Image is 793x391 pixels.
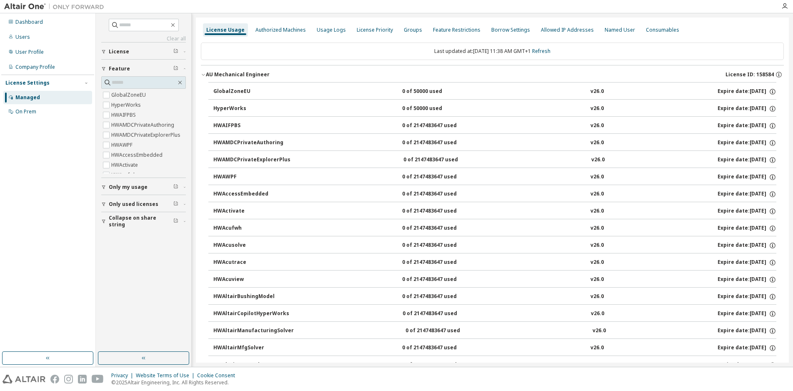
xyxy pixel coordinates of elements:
[590,105,604,113] div: v26.0
[718,105,776,113] div: Expire date: [DATE]
[357,27,393,33] div: License Priority
[718,293,776,301] div: Expire date: [DATE]
[4,3,108,11] img: Altair One
[111,90,148,100] label: GlobalZoneEU
[402,139,477,147] div: 0 of 2147483647 used
[173,48,178,55] span: Clear filter
[402,105,477,113] div: 0 of 50000 used
[402,190,477,198] div: 0 of 2147483647 used
[213,310,289,318] div: HWAltairCopilotHyperWorks
[213,151,776,169] button: HWAMDCPrivateExplorerPlus0 of 2147483647 usedv26.0Expire date:[DATE]
[109,201,158,208] span: Only used licenses
[111,120,176,130] label: HWAMDCPrivateAuthoring
[590,122,604,130] div: v26.0
[532,48,550,55] a: Refresh
[213,253,776,272] button: HWAcutrace0 of 2147483647 usedv26.0Expire date:[DATE]
[109,65,130,72] span: Feature
[213,134,776,152] button: HWAMDCPrivateAuthoring0 of 2147483647 usedv26.0Expire date:[DATE]
[109,184,148,190] span: Only my usage
[213,322,776,340] button: HWAltairManufacturingSolver0 of 2147483647 usedv26.0Expire date:[DATE]
[541,27,594,33] div: Allowed IP Addresses
[15,34,30,40] div: Users
[213,259,288,266] div: HWAcutrace
[111,110,138,120] label: HWAIFPBS
[718,88,776,95] div: Expire date: [DATE]
[111,170,138,180] label: HWAcufwh
[78,375,87,383] img: linkedin.svg
[255,27,306,33] div: Authorized Machines
[213,242,288,249] div: HWAcusolve
[213,356,776,374] button: HWAltairOneDesktop0 of 2147483647 usedv26.0Expire date:[DATE]
[201,65,784,84] button: AU Mechanical EngineerLicense ID: 158584
[718,361,776,369] div: Expire date: [DATE]
[5,80,50,86] div: License Settings
[605,27,635,33] div: Named User
[201,43,784,60] div: Last updated at: [DATE] 11:38 AM GMT+1
[402,88,477,95] div: 0 of 50000 used
[136,372,197,379] div: Website Terms of Use
[173,184,178,190] span: Clear filter
[15,64,55,70] div: Company Profile
[718,310,776,318] div: Expire date: [DATE]
[404,27,422,33] div: Groups
[213,219,776,238] button: HWAcufwh0 of 2147483647 usedv26.0Expire date:[DATE]
[718,156,776,164] div: Expire date: [DATE]
[213,122,288,130] div: HWAIFPBS
[403,156,478,164] div: 0 of 2147483647 used
[403,310,478,318] div: 0 of 2147483647 used
[402,122,477,130] div: 0 of 2147483647 used
[590,242,604,249] div: v26.0
[402,173,477,181] div: 0 of 2147483647 used
[718,173,776,181] div: Expire date: [DATE]
[111,160,140,170] label: HWActivate
[109,48,129,55] span: License
[718,225,776,232] div: Expire date: [DATE]
[591,156,605,164] div: v26.0
[101,35,186,42] a: Clear all
[590,293,604,301] div: v26.0
[213,105,288,113] div: HyperWorks
[206,27,245,33] div: License Usage
[213,344,288,352] div: HWAltairMfgSolver
[646,27,679,33] div: Consumables
[433,27,480,33] div: Feature Restrictions
[109,215,173,228] span: Collapse on share string
[111,100,143,110] label: HyperWorks
[718,122,776,130] div: Expire date: [DATE]
[718,327,776,335] div: Expire date: [DATE]
[197,372,240,379] div: Cookie Consent
[15,19,43,25] div: Dashboard
[92,375,104,383] img: youtube.svg
[402,361,477,369] div: 0 of 2147483647 used
[213,293,288,301] div: HWAltairBushingModel
[402,344,477,352] div: 0 of 2147483647 used
[101,195,186,213] button: Only used licenses
[213,327,294,335] div: HWAltairManufacturingSolver
[101,43,186,61] button: License
[213,288,776,306] button: HWAltairBushingModel0 of 2147483647 usedv26.0Expire date:[DATE]
[590,276,604,283] div: v26.0
[590,259,604,266] div: v26.0
[213,208,288,215] div: HWActivate
[590,190,604,198] div: v26.0
[213,173,288,181] div: HWAWPF
[317,27,346,33] div: Usage Logs
[15,94,40,101] div: Managed
[111,150,164,160] label: HWAccessEmbedded
[101,212,186,231] button: Collapse on share string
[590,88,604,95] div: v26.0
[213,139,288,147] div: HWAMDCPrivateAuthoring
[15,108,36,115] div: On Prem
[402,276,477,283] div: 0 of 2147483647 used
[591,310,604,318] div: v26.0
[213,339,776,357] button: HWAltairMfgSolver0 of 2147483647 usedv26.0Expire date:[DATE]
[213,276,288,283] div: HWAcuview
[402,242,477,249] div: 0 of 2147483647 used
[213,361,288,369] div: HWAltairOneDesktop
[593,327,606,335] div: v26.0
[173,201,178,208] span: Clear filter
[111,379,240,386] p: © 2025 Altair Engineering, Inc. All Rights Reserved.
[111,130,182,140] label: HWAMDCPrivateExplorerPlus
[718,208,776,215] div: Expire date: [DATE]
[173,65,178,72] span: Clear filter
